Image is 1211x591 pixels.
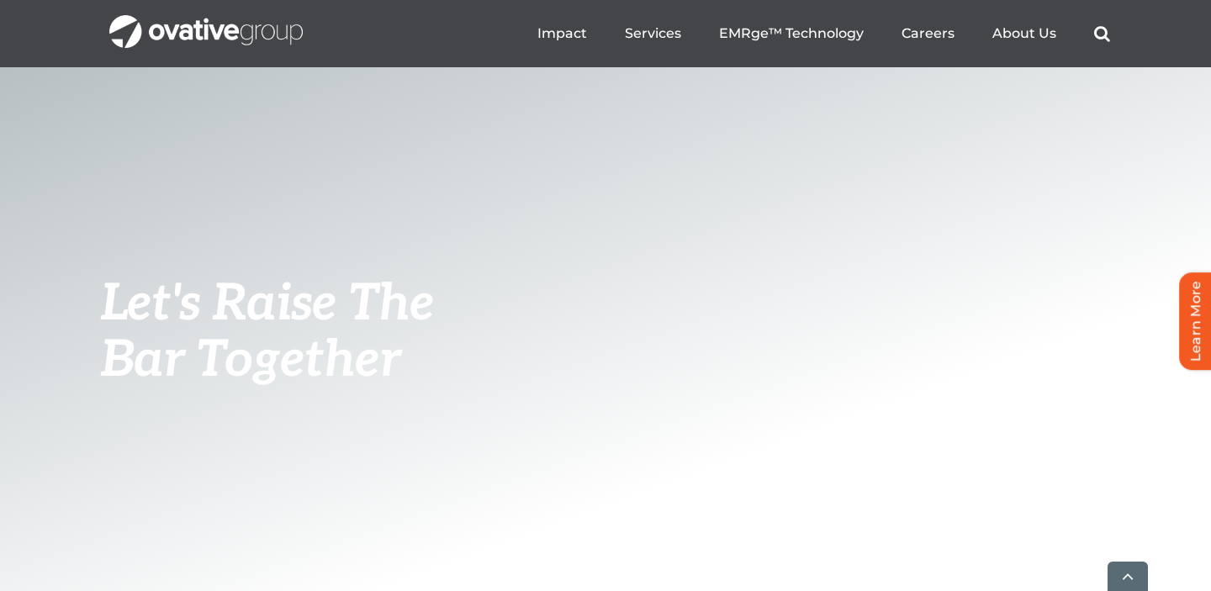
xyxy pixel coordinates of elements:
[109,13,303,29] a: OG_Full_horizontal_WHT
[537,25,587,42] a: Impact
[101,330,400,391] span: Bar Together
[992,25,1056,42] a: About Us
[719,25,864,42] a: EMRge™ Technology
[625,25,681,42] a: Services
[101,274,435,335] span: Let's Raise The
[1094,25,1110,42] a: Search
[537,7,1110,61] nav: Menu
[902,25,955,42] a: Careers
